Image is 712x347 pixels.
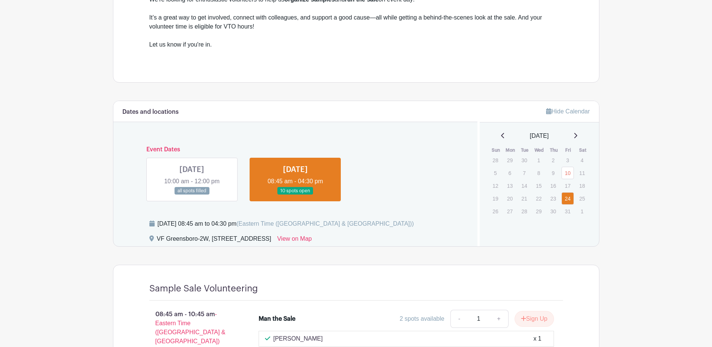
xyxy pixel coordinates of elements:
h4: Sample Sale Volunteering [149,283,258,294]
th: Sun [489,146,503,154]
p: 5 [489,167,501,179]
button: Sign Up [515,311,554,327]
th: Fri [561,146,576,154]
div: [DATE] 08:45 am to 04:30 pm [158,219,414,228]
div: Let us know if you're in. [149,40,563,58]
p: 11 [576,167,588,179]
h6: Dates and locations [122,109,179,116]
p: 3 [561,154,574,166]
p: 20 [504,193,516,204]
p: 18 [576,180,588,192]
th: Wed [532,146,547,154]
p: 27 [504,205,516,217]
span: [DATE] [530,131,549,140]
a: 10 [561,167,574,179]
p: 30 [518,154,530,166]
div: x 1 [533,334,541,343]
th: Mon [503,146,518,154]
span: - Eastern Time ([GEOGRAPHIC_DATA] & [GEOGRAPHIC_DATA]) [155,311,226,344]
p: 25 [576,193,588,204]
p: 30 [547,205,559,217]
p: 31 [561,205,574,217]
div: Man the Sale [259,314,295,323]
th: Thu [546,146,561,154]
a: 24 [561,192,574,205]
p: 2 [547,154,559,166]
a: View on Map [277,234,312,246]
p: 19 [489,193,501,204]
div: 2 spots available [400,314,444,323]
th: Sat [575,146,590,154]
p: 21 [518,193,530,204]
p: 1 [533,154,545,166]
p: 9 [547,167,559,179]
p: 4 [576,154,588,166]
p: 22 [533,193,545,204]
p: 15 [533,180,545,192]
p: 8 [533,167,545,179]
p: 1 [576,205,588,217]
a: Hide Calendar [546,108,590,115]
p: 29 [533,205,545,217]
th: Tue [518,146,532,154]
p: 7 [518,167,530,179]
a: - [450,310,468,328]
span: (Eastern Time ([GEOGRAPHIC_DATA] & [GEOGRAPHIC_DATA])) [236,220,414,227]
p: [PERSON_NAME] [273,334,323,343]
p: 12 [489,180,501,192]
p: 29 [504,154,516,166]
p: 28 [489,154,501,166]
p: 14 [518,180,530,192]
p: 6 [504,167,516,179]
a: + [489,310,508,328]
p: 17 [561,180,574,192]
p: 26 [489,205,501,217]
p: 13 [504,180,516,192]
div: VF Greensboro-2W, [STREET_ADDRESS] [157,234,271,246]
p: 16 [547,180,559,192]
p: 23 [547,193,559,204]
h6: Event Dates [140,146,451,153]
p: 28 [518,205,530,217]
